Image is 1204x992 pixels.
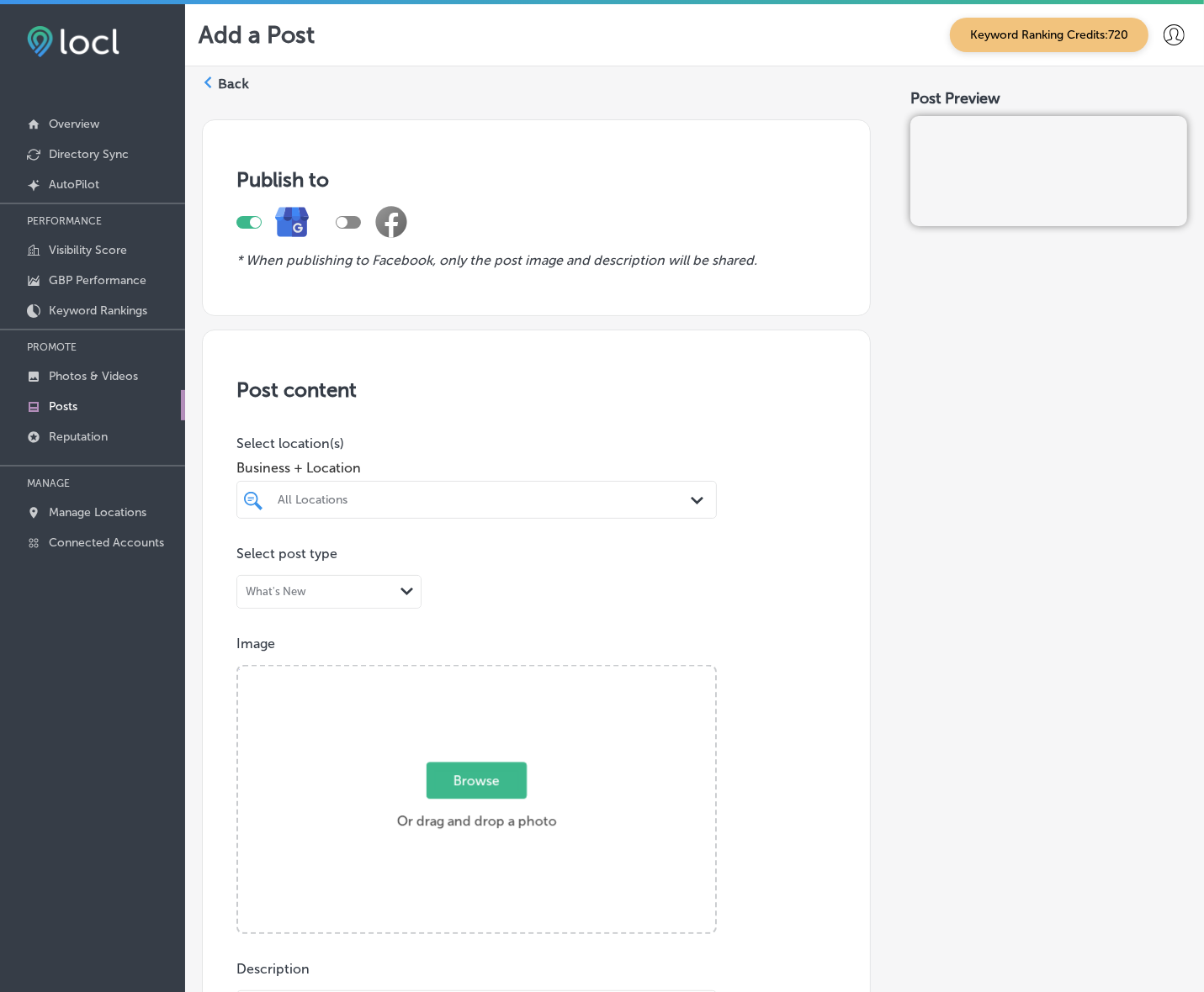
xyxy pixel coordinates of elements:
[236,167,836,192] h3: Publish to
[236,636,836,652] p: Image
[218,75,249,93] label: Back
[49,117,99,131] p: Overview
[278,493,692,507] div: All Locations
[49,303,147,318] p: Keyword Rankings
[390,764,563,838] label: Or drag and drop a photo
[49,536,164,550] p: Connected Accounts
[49,273,146,288] p: GBP Performance
[236,961,310,977] label: Description
[910,89,1187,108] div: Post Preview
[236,546,836,562] p: Select post type
[49,177,99,192] p: AutoPilot
[49,147,129,161] p: Directory Sync
[427,762,527,799] span: Browse
[49,399,77,414] p: Posts
[950,18,1148,52] span: Keyword Ranking Credits: 720
[236,435,717,451] p: Select location(s)
[49,369,138,383] p: Photos & Videos
[49,505,146,520] p: Manage Locations
[236,460,717,476] span: Business + Location
[236,377,836,402] h3: Post content
[246,586,306,599] div: What's New
[27,26,119,57] img: fda3e92497d09a02dc62c9cd864e3231.png
[49,430,108,444] p: Reputation
[49,243,127,257] p: Visibility Score
[199,21,315,49] p: Add a Post
[236,252,757,268] i: * When publishing to Facebook, only the post image and description will be shared.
